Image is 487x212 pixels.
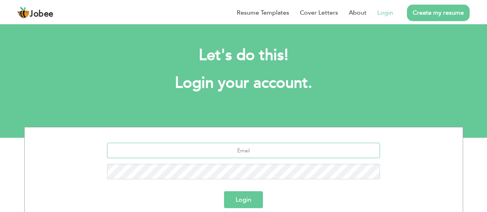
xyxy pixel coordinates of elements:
a: Jobee [17,7,54,19]
h1: Login your account. [36,73,452,93]
a: Cover Letters [300,8,338,17]
a: Login [377,8,393,17]
h2: Let's do this! [36,45,452,65]
input: Email [107,143,380,158]
a: Resume Templates [237,8,289,17]
a: Create my resume [407,5,470,21]
span: Jobee [30,10,54,18]
a: About [349,8,367,17]
button: Login [224,191,263,208]
img: jobee.io [17,7,30,19]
